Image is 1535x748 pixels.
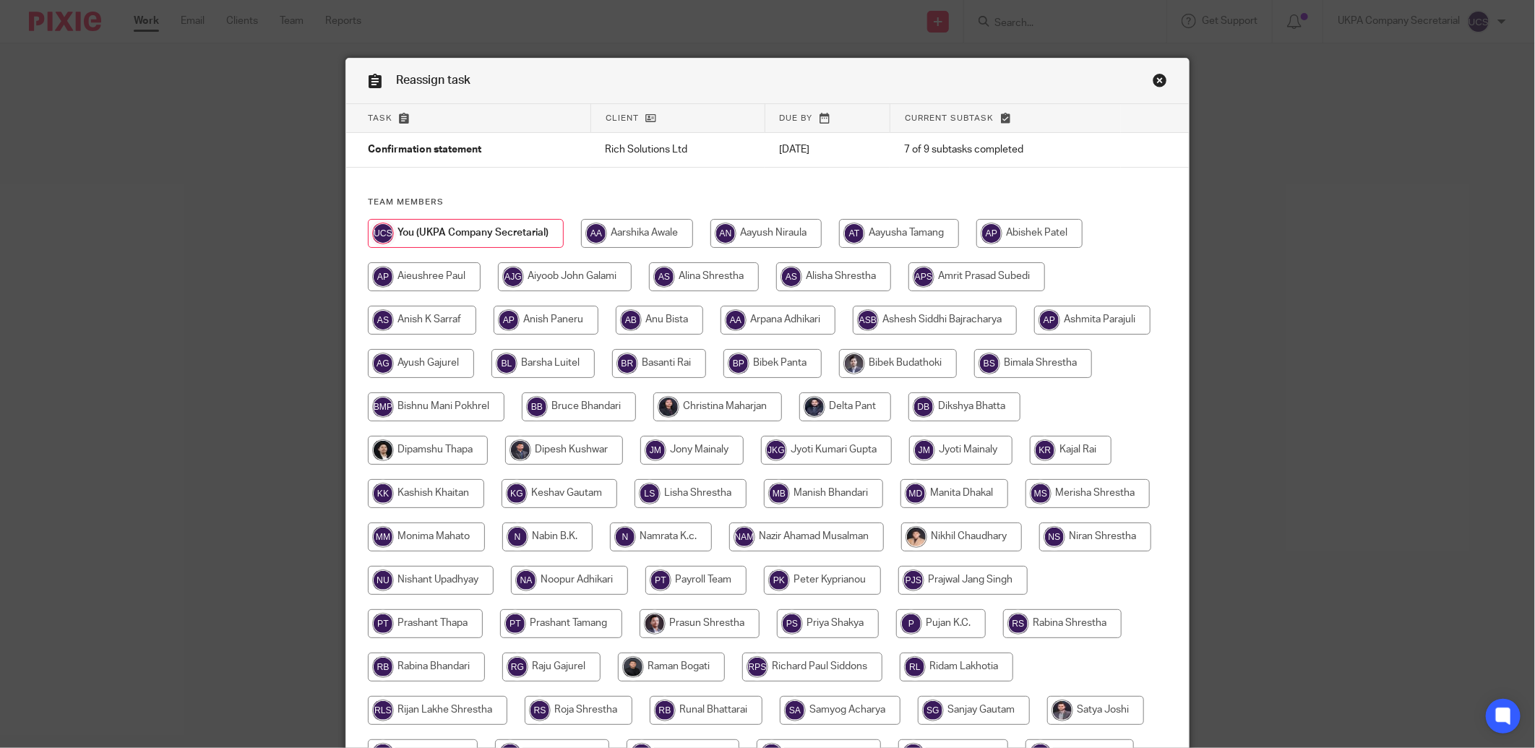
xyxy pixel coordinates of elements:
td: 7 of 9 subtasks completed [890,133,1121,168]
span: Task [368,114,392,122]
a: Close this dialog window [1153,73,1167,93]
span: Reassign task [396,74,470,86]
span: Due by [780,114,813,122]
h4: Team members [368,197,1167,208]
span: Client [606,114,639,122]
span: Current subtask [905,114,994,122]
p: [DATE] [779,142,875,157]
span: Confirmation statement [368,145,481,155]
p: Rich Solutions Ltd [606,142,750,157]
